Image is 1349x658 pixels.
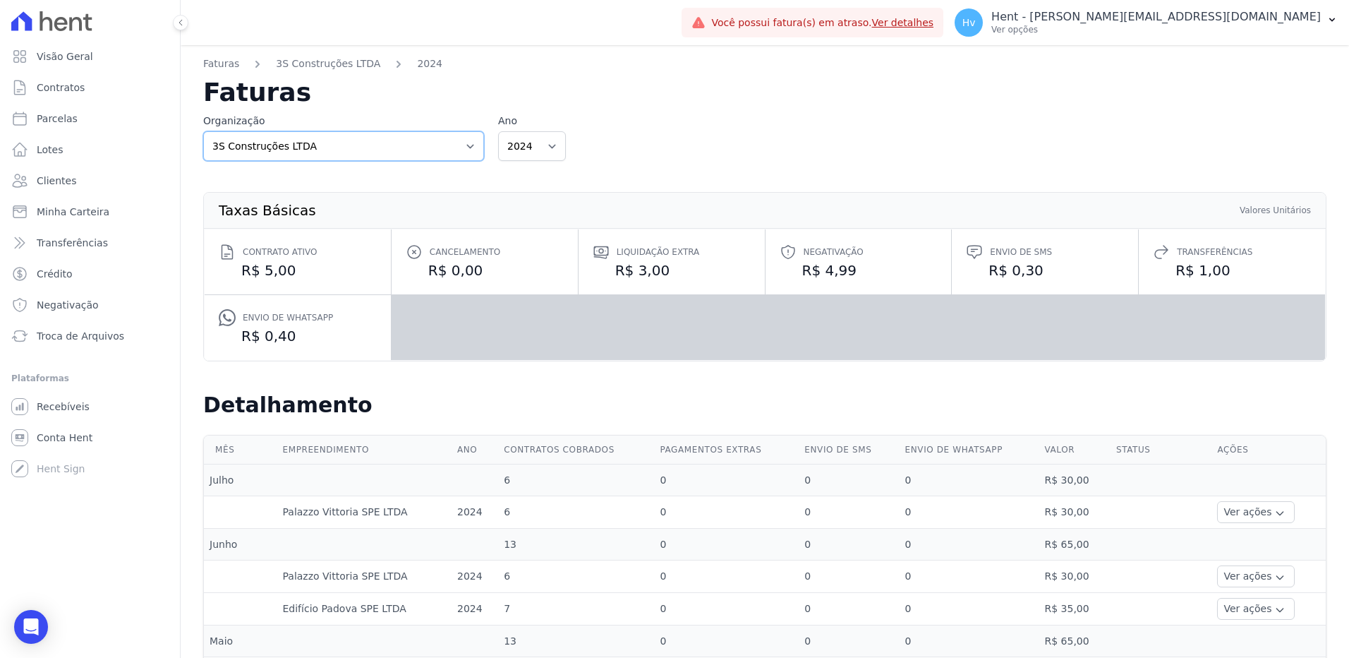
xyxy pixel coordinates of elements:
[218,204,317,217] th: Taxas Básicas
[943,3,1349,42] button: Hv Hent - [PERSON_NAME][EMAIL_ADDRESS][DOMAIN_NAME] Ver opções
[962,18,976,28] span: Hv
[452,593,498,626] td: 2024
[900,496,1039,529] td: 0
[6,167,174,195] a: Clientes
[204,465,277,496] td: Julho
[991,10,1321,24] p: Hent - [PERSON_NAME][EMAIL_ADDRESS][DOMAIN_NAME]
[654,626,799,657] td: 0
[1039,465,1110,496] td: R$ 30,00
[1039,593,1110,626] td: R$ 35,00
[6,73,174,102] a: Contratos
[498,436,654,465] th: Contratos cobrados
[203,56,239,71] a: Faturas
[37,80,85,95] span: Contratos
[1039,529,1110,561] td: R$ 65,00
[14,610,48,644] div: Open Intercom Messenger
[1217,598,1295,620] button: Ver ações
[277,561,452,593] td: Palazzo Vittoria SPE LTDA
[203,114,484,128] label: Organização
[6,42,174,71] a: Visão Geral
[498,496,654,529] td: 6
[1217,501,1295,523] button: Ver ações
[966,261,1124,280] dd: R$ 0,30
[37,236,108,250] span: Transferências
[37,174,76,188] span: Clientes
[406,261,564,280] dd: R$ 0,00
[654,561,799,593] td: 0
[37,400,90,414] span: Recebíveis
[277,436,452,465] th: Empreendimento
[243,311,333,325] span: Envio de Whatsapp
[276,56,380,71] a: 3S Construções LTDA
[498,593,654,626] td: 7
[654,593,799,626] td: 0
[498,114,566,128] label: Ano
[654,496,799,529] td: 0
[452,436,498,465] th: Ano
[654,436,799,465] th: Pagamentos extras
[654,529,799,561] td: 0
[219,261,377,280] dd: R$ 5,00
[799,626,899,657] td: 0
[37,329,124,343] span: Troca de Arquivos
[204,626,277,657] td: Maio
[1039,561,1110,593] td: R$ 30,00
[1039,436,1110,465] th: Valor
[991,24,1321,35] p: Ver opções
[1039,626,1110,657] td: R$ 65,00
[204,529,277,561] td: Junho
[799,593,899,626] td: 0
[203,56,1326,80] nav: Breadcrumb
[1177,245,1252,259] span: Transferências
[6,393,174,421] a: Recebíveis
[498,626,654,657] td: 13
[277,496,452,529] td: Palazzo Vittoria SPE LTDA
[430,245,500,259] span: Cancelamento
[804,245,864,259] span: Negativação
[900,529,1039,561] td: 0
[37,205,109,219] span: Minha Carteira
[203,80,1326,105] h2: Faturas
[11,370,169,387] div: Plataformas
[990,245,1052,259] span: Envio de SMS
[799,436,899,465] th: Envio de SMS
[799,465,899,496] td: 0
[6,322,174,350] a: Troca de Arquivos
[1039,496,1110,529] td: R$ 30,00
[277,593,452,626] td: Edifício Padova SPE LTDA
[37,112,78,126] span: Parcelas
[498,465,654,496] td: 6
[37,143,63,157] span: Lotes
[37,267,73,281] span: Crédito
[37,49,93,64] span: Visão Geral
[617,245,700,259] span: Liquidação extra
[1217,566,1295,587] button: Ver ações
[37,431,92,445] span: Conta Hent
[654,465,799,496] td: 0
[37,298,99,312] span: Negativação
[6,198,174,226] a: Minha Carteira
[711,16,933,30] span: Você possui fatura(s) em atraso.
[1111,436,1211,465] th: Status
[498,561,654,593] td: 6
[498,529,654,561] td: 13
[6,229,174,257] a: Transferências
[6,424,174,452] a: Conta Hent
[799,561,899,593] td: 0
[780,261,938,280] dd: R$ 4,99
[900,593,1039,626] td: 0
[417,56,442,71] a: 2024
[1239,204,1312,217] th: Valores Unitários
[900,561,1039,593] td: 0
[204,436,277,465] th: Mês
[6,291,174,319] a: Negativação
[799,529,899,561] td: 0
[452,496,498,529] td: 2024
[872,17,934,28] a: Ver detalhes
[593,261,751,280] dd: R$ 3,00
[6,260,174,288] a: Crédito
[219,326,377,346] dd: R$ 0,40
[900,436,1039,465] th: Envio de Whatsapp
[6,104,174,133] a: Parcelas
[243,245,317,259] span: Contrato ativo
